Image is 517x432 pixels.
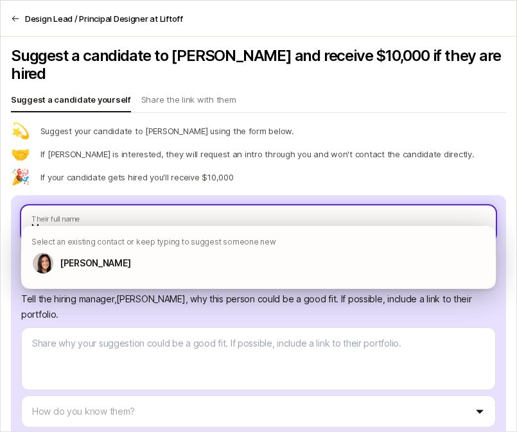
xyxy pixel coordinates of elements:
p: Share the link with them [141,93,236,111]
p: If [PERSON_NAME] is interested, they will request an intro through you and won't contact the cand... [40,148,475,160]
p: Design Lead / Principal Designer at Liftoff [25,12,183,25]
p: 🎉 [11,169,30,185]
p: If your candidate gets hired you'll receive $10,000 [40,171,234,184]
p: Suggest a candidate yourself [11,93,131,111]
p: Tell the hiring manager, [PERSON_NAME] , why this person could be a good fit . If possible, inclu... [21,291,496,322]
img: 71d7b91d_d7cb_43b4_a7ea_a9b2f2cc6e03.jpg [33,253,53,273]
p: 💫 [11,123,30,139]
p: [PERSON_NAME] [60,255,130,271]
p: Suggest a candidate to [PERSON_NAME] and receive $10,000 if they are hired [11,47,506,83]
p: Select an existing contact or keep typing to suggest someone new [31,236,276,248]
p: 🤝 [11,146,30,162]
p: Suggest your candidate to [PERSON_NAME] using the form below. [40,125,294,137]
